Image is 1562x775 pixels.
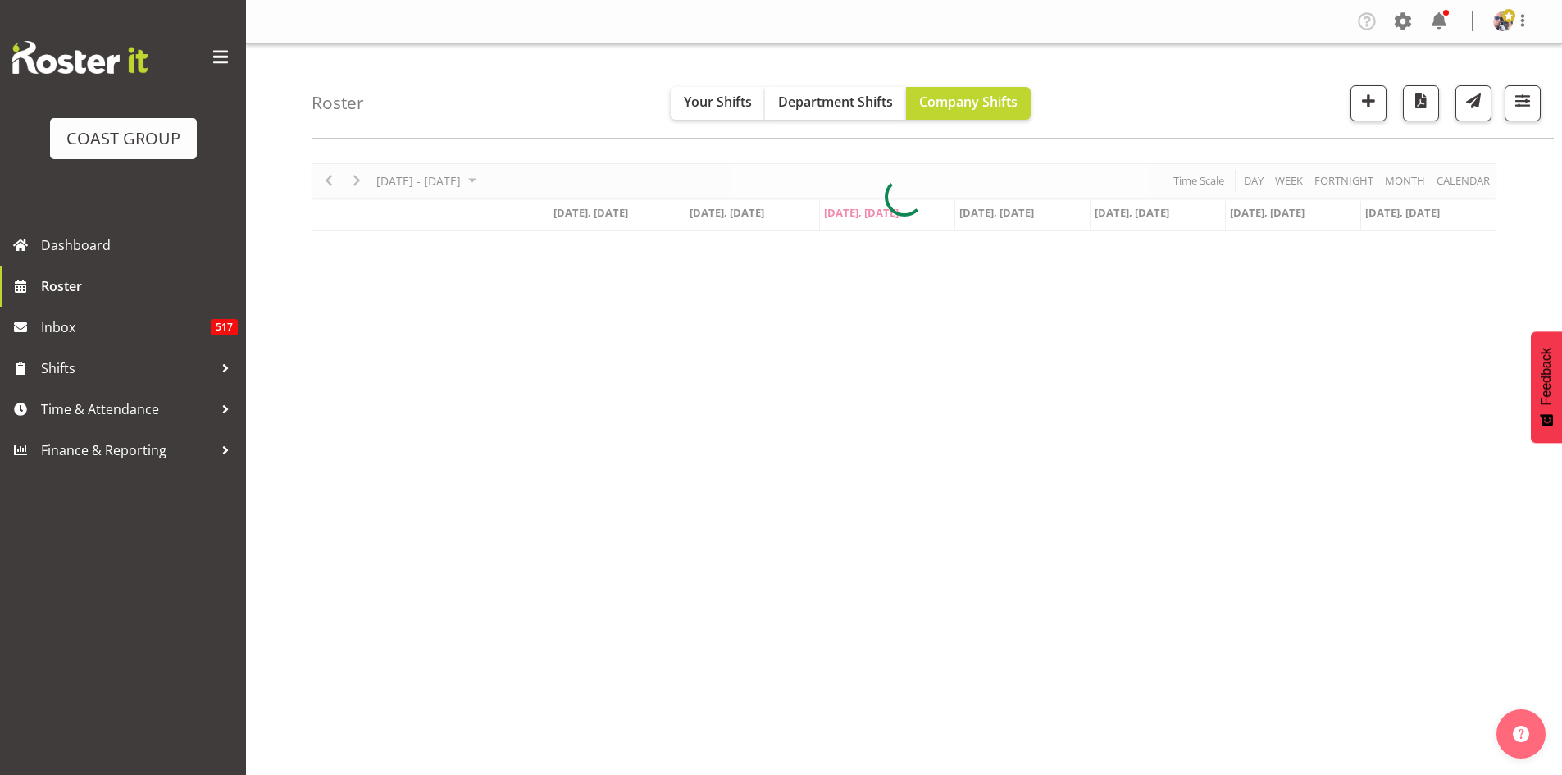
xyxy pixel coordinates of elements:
[684,93,752,111] span: Your Shifts
[1403,85,1439,121] button: Download a PDF of the roster according to the set date range.
[906,87,1031,120] button: Company Shifts
[1513,726,1529,742] img: help-xxl-2.png
[12,41,148,74] img: Rosterit website logo
[1539,348,1554,405] span: Feedback
[671,87,765,120] button: Your Shifts
[41,315,211,340] span: Inbox
[1455,85,1491,121] button: Send a list of all shifts for the selected filtered period to all rostered employees.
[66,126,180,151] div: COAST GROUP
[41,438,213,463] span: Finance & Reporting
[211,319,238,335] span: 517
[41,274,238,299] span: Roster
[1493,11,1513,31] img: shaun-dalgetty840549a0c8df28bbc325279ea0715bbc.png
[41,233,238,258] span: Dashboard
[765,87,906,120] button: Department Shifts
[1505,85,1541,121] button: Filter Shifts
[312,93,364,112] h4: Roster
[1531,331,1562,443] button: Feedback - Show survey
[41,397,213,422] span: Time & Attendance
[778,93,893,111] span: Department Shifts
[919,93,1018,111] span: Company Shifts
[1350,85,1387,121] button: Add a new shift
[41,356,213,381] span: Shifts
